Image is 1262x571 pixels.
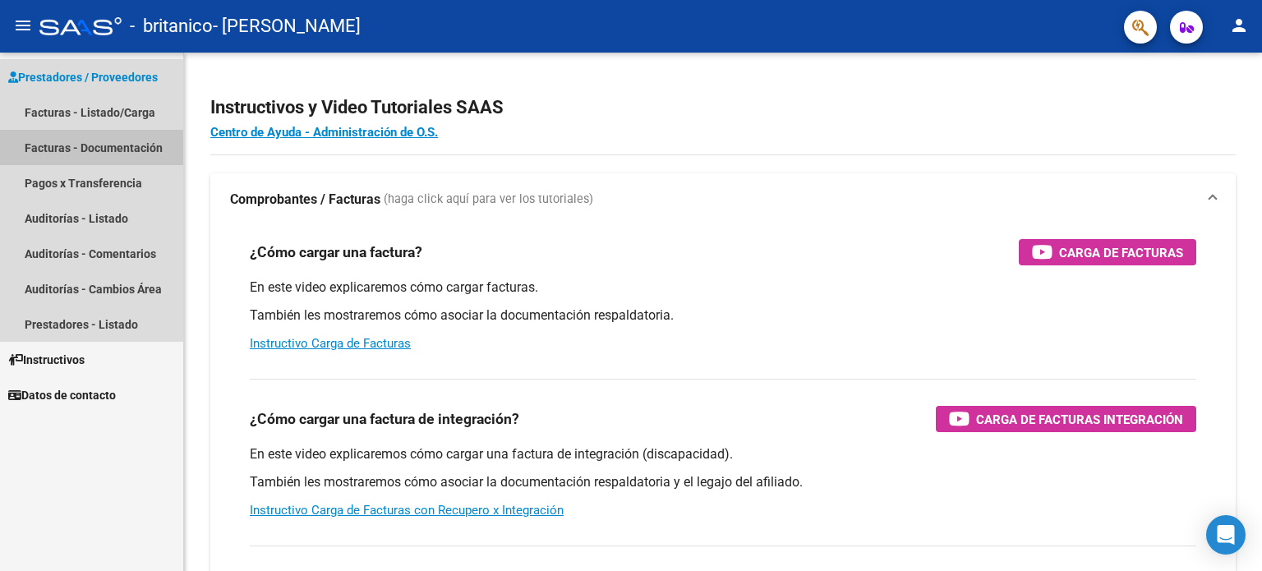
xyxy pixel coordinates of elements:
[250,241,422,264] h3: ¿Cómo cargar una factura?
[210,173,1236,226] mat-expansion-panel-header: Comprobantes / Facturas (haga click aquí para ver los tutoriales)
[210,92,1236,123] h2: Instructivos y Video Tutoriales SAAS
[250,306,1196,325] p: También les mostraremos cómo asociar la documentación respaldatoria.
[936,406,1196,432] button: Carga de Facturas Integración
[250,445,1196,463] p: En este video explicaremos cómo cargar una factura de integración (discapacidad).
[1019,239,1196,265] button: Carga de Facturas
[250,503,564,518] a: Instructivo Carga de Facturas con Recupero x Integración
[250,279,1196,297] p: En este video explicaremos cómo cargar facturas.
[1059,242,1183,263] span: Carga de Facturas
[1229,16,1249,35] mat-icon: person
[250,473,1196,491] p: También les mostraremos cómo asociar la documentación respaldatoria y el legajo del afiliado.
[976,409,1183,430] span: Carga de Facturas Integración
[13,16,33,35] mat-icon: menu
[1206,515,1246,555] div: Open Intercom Messenger
[230,191,380,209] strong: Comprobantes / Facturas
[210,125,438,140] a: Centro de Ayuda - Administración de O.S.
[8,386,116,404] span: Datos de contacto
[8,68,158,86] span: Prestadores / Proveedores
[8,351,85,369] span: Instructivos
[130,8,213,44] span: - britanico
[250,336,411,351] a: Instructivo Carga de Facturas
[384,191,593,209] span: (haga click aquí para ver los tutoriales)
[213,8,361,44] span: - [PERSON_NAME]
[250,408,519,431] h3: ¿Cómo cargar una factura de integración?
